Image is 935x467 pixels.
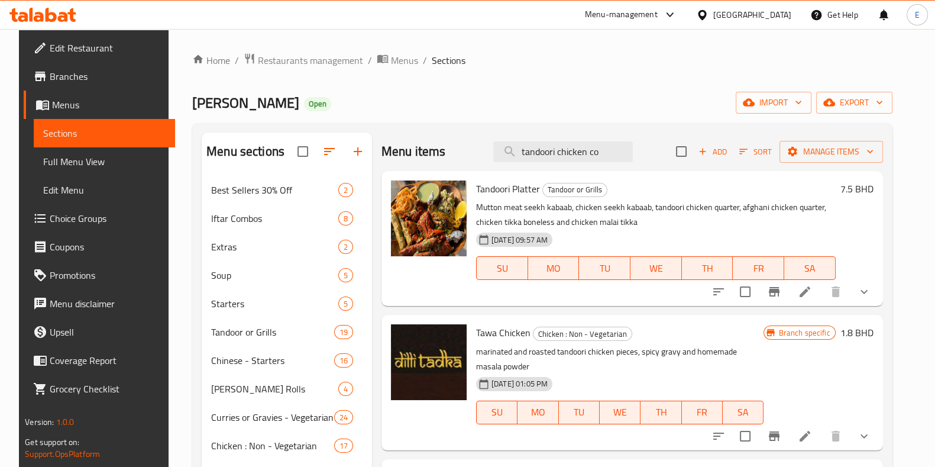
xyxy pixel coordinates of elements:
span: WE [635,260,677,277]
span: Curries or Gravies - Vegetarian [211,410,334,424]
p: marinated and roasted tandoori chicken pieces, spicy gravy and homemade masala powder [476,344,763,374]
span: Tandoor or Grills [211,325,334,339]
a: Edit Menu [34,176,175,204]
svg: Show Choices [857,285,871,299]
button: WE [630,256,682,280]
div: Curries or Gravies - Vegetarian24 [202,403,372,431]
span: E [915,8,920,21]
a: Full Menu View [34,147,175,176]
button: sort-choices [704,278,733,306]
button: export [816,92,892,114]
p: Mutton meat seekh kabaab, chicken seekh kabaab, tandoori chicken quarter, afghani chicken quarter... [476,200,836,230]
span: Sections [43,126,166,140]
button: TU [579,256,630,280]
span: MO [522,404,554,421]
span: export [826,95,883,110]
div: [GEOGRAPHIC_DATA] [713,8,791,21]
div: items [338,240,353,254]
span: Choice Groups [50,211,166,226]
div: Menu-management [585,8,658,22]
button: show more [850,422,878,450]
span: Sort sections [315,137,344,166]
button: MO [517,401,558,424]
span: MO [533,260,575,277]
span: Edit Restaurant [50,41,166,55]
a: Branches [24,62,175,91]
div: items [338,211,353,226]
div: Extras [211,240,338,254]
button: Branch-specific-item [760,422,788,450]
a: Restaurants management [244,53,363,68]
span: Tandoor or Grills [543,183,607,197]
a: Choice Groups [24,204,175,233]
div: Extras2 [202,233,372,261]
button: Add section [344,137,372,166]
div: items [334,325,353,339]
span: Tawa Chicken [476,324,530,342]
span: Select to update [733,279,758,304]
div: Chinese - Starters16 [202,346,372,375]
button: TH [640,401,681,424]
span: Coverage Report [50,353,166,368]
button: SA [723,401,763,424]
a: Home [192,53,230,67]
span: Chicken : Non - Vegetarian [211,439,334,453]
span: 2 [339,241,352,253]
a: Edit menu item [798,285,812,299]
div: Tandoor or Grills19 [202,318,372,346]
div: items [338,268,353,282]
button: TH [682,256,733,280]
span: Best Sellers 30% Off [211,183,338,197]
div: Open [304,97,331,111]
svg: Show Choices [857,429,871,443]
li: / [235,53,239,67]
input: search [493,141,633,162]
span: Select all sections [290,139,315,164]
a: Promotions [24,261,175,289]
h2: Menu sections [206,143,284,160]
span: [DATE] 01:05 PM [487,378,552,389]
h2: Menu items [381,143,446,160]
span: Menus [391,53,418,67]
div: Soup [211,268,338,282]
span: Sort items [732,143,779,161]
button: SU [476,401,517,424]
span: SA [727,404,759,421]
span: TH [687,260,729,277]
span: WE [604,404,636,421]
span: Chicken : Non - Vegetarian [533,327,632,341]
button: SU [476,256,528,280]
div: items [334,439,353,453]
div: Iftar Combos8 [202,204,372,233]
h6: 7.5 BHD [840,181,873,197]
span: 24 [335,412,352,423]
a: Edit Restaurant [24,34,175,62]
button: SA [784,256,836,280]
div: items [338,183,353,197]
button: FR [682,401,723,424]
div: [PERSON_NAME] Rolls4 [202,375,372,403]
a: Coverage Report [24,346,175,375]
span: Upsell [50,325,166,339]
span: 5 [339,270,352,281]
span: Starters [211,297,338,311]
span: Iftar Combos [211,211,338,226]
span: [DATE] 09:57 AM [487,234,552,246]
button: WE [600,401,640,424]
span: Restaurants management [258,53,363,67]
div: Tandoor or Grills [542,183,607,197]
button: Sort [736,143,775,161]
span: Sections [432,53,465,67]
span: Full Menu View [43,154,166,169]
span: Open [304,99,331,109]
div: Kathi Rolls [211,382,338,396]
a: Menus [24,91,175,119]
span: Branch specific [774,327,834,339]
a: Grocery Checklist [24,375,175,403]
span: Branches [50,69,166,83]
span: 5 [339,298,352,310]
span: Version: [25,414,54,430]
